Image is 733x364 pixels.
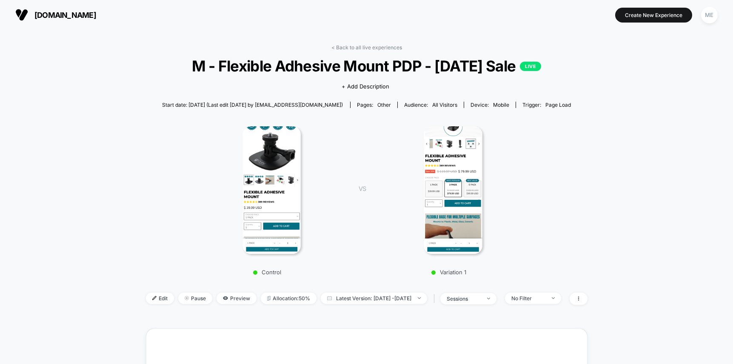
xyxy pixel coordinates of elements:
[359,185,365,192] span: VS
[431,293,440,305] span: |
[374,269,523,276] p: Variation 1
[464,102,516,108] span: Device:
[701,7,718,23] div: ME
[357,102,391,108] div: Pages:
[342,82,389,91] span: + Add Description
[424,126,482,254] img: Variation 1 main
[242,126,301,254] img: Control main
[432,102,457,108] span: All Visitors
[418,297,421,299] img: end
[178,293,212,304] span: Pause
[152,296,157,300] img: edit
[404,102,457,108] div: Audience:
[162,102,343,108] span: Start date: [DATE] (Last edit [DATE] by [EMAIL_ADDRESS][DOMAIN_NAME])
[217,293,257,304] span: Preview
[545,102,571,108] span: Page Load
[511,295,545,301] div: No Filter
[146,293,174,304] span: Edit
[331,44,402,51] a: < Back to all live experiences
[520,62,541,71] p: LIVE
[699,6,720,24] button: ME
[261,293,317,304] span: Allocation: 50%
[552,297,555,299] img: end
[34,11,96,20] span: [DOMAIN_NAME]
[487,298,490,299] img: end
[377,102,391,108] span: other
[321,293,427,304] span: Latest Version: [DATE] - [DATE]
[522,102,571,108] div: Trigger:
[327,296,332,300] img: calendar
[193,269,342,276] p: Control
[15,9,28,21] img: Visually logo
[615,8,692,23] button: Create New Experience
[267,296,271,301] img: rebalance
[185,296,189,300] img: end
[13,8,99,22] button: [DOMAIN_NAME]
[168,57,565,75] span: M - Flexible Adhesive Mount PDP - [DATE] Sale
[447,296,481,302] div: sessions
[493,102,509,108] span: mobile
